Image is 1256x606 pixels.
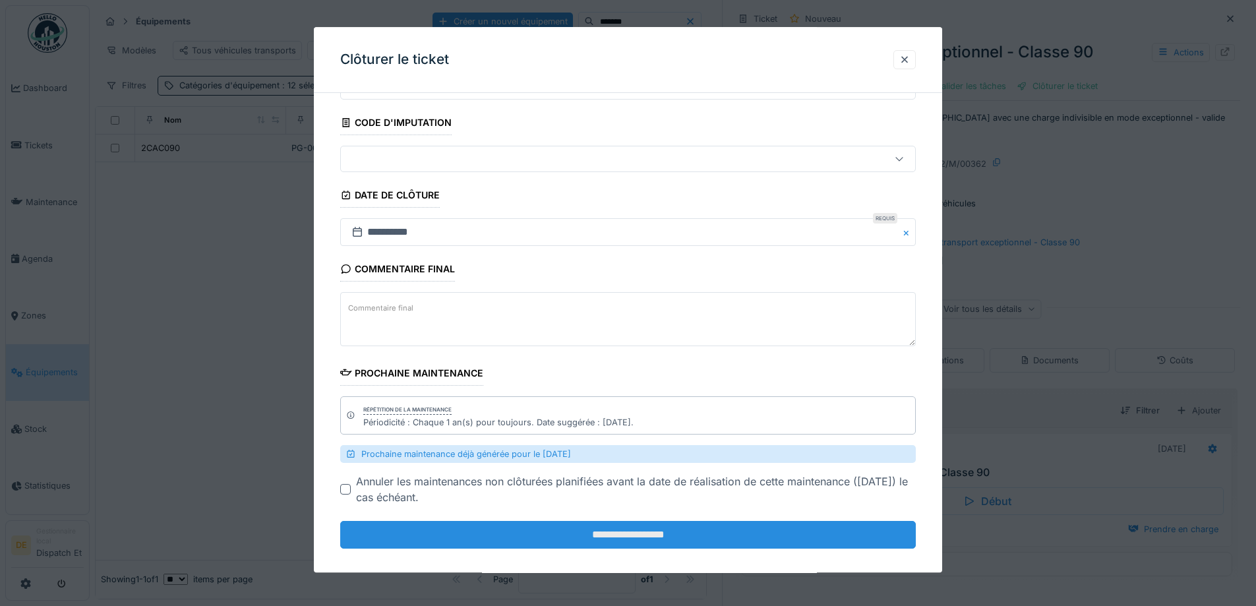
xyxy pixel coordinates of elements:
[340,445,916,463] div: Prochaine maintenance déjà générée pour le [DATE]
[363,406,452,415] div: Répétition de la maintenance
[345,300,416,317] label: Commentaire final
[356,474,916,506] div: Annuler les maintenances non clôturées planifiées avant la date de réalisation de cette maintenan...
[340,51,449,68] h3: Clôturer le ticket
[340,363,483,386] div: Prochaine maintenance
[901,219,916,247] button: Close
[873,214,897,224] div: Requis
[340,113,452,135] div: Code d'imputation
[340,260,455,282] div: Commentaire final
[340,186,440,208] div: Date de clôture
[363,416,634,429] div: Périodicité : Chaque 1 an(s) pour toujours. Date suggérée : [DATE].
